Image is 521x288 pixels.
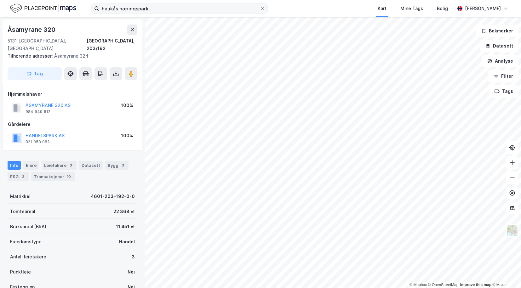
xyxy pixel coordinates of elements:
iframe: Chat Widget [490,258,521,288]
div: Åsamyrane 320 [8,25,56,35]
div: Kart [378,5,386,12]
button: Tags [489,85,518,98]
div: Datasett [79,161,103,170]
div: [PERSON_NAME] [465,5,501,12]
div: 10 [66,173,72,180]
button: Bokmerker [476,25,518,37]
button: Analyse [482,55,518,67]
div: 4601-203-192-0-0 [91,193,135,200]
button: Datasett [480,40,518,52]
div: Nei [128,268,135,276]
div: Handel [119,238,135,246]
div: Åsamyrane 324 [8,52,132,60]
div: Leietakere [42,161,77,170]
div: Tomteareal [10,208,35,215]
div: Info [8,161,21,170]
img: logo.f888ab2527a4732fd821a326f86c7f29.svg [10,3,76,14]
button: Filter [488,70,518,82]
img: Z [506,225,518,237]
div: ESG [8,172,29,181]
div: Matrikkel [10,193,31,200]
div: 100% [121,132,133,139]
div: 100% [121,102,133,109]
div: Punktleie [10,268,31,276]
div: 11 451 ㎡ [116,223,135,230]
a: Mapbox [409,283,427,287]
input: Søk på adresse, matrikkel, gårdeiere, leietakere eller personer [99,4,260,13]
div: 5131, [GEOGRAPHIC_DATA], [GEOGRAPHIC_DATA] [8,37,87,52]
div: 22 368 ㎡ [113,208,135,215]
a: Improve this map [460,283,491,287]
div: 3 [68,162,74,168]
a: OpenStreetMap [428,283,459,287]
div: Transaksjoner [31,172,75,181]
button: Tag [8,67,62,80]
div: Mine Tags [400,5,423,12]
div: Bolig [437,5,448,12]
div: Eiendomstype [10,238,42,246]
div: Hjemmelshaver [8,90,137,98]
span: Tilhørende adresser: [8,53,54,59]
div: 3 [120,162,126,168]
div: Bruksareal (BRA) [10,223,46,230]
div: 2 [20,173,26,180]
div: Gårdeiere [8,121,137,128]
div: Bygg [105,161,129,170]
div: Eiere [23,161,39,170]
div: Antall leietakere [10,253,46,261]
div: 3 [132,253,135,261]
div: 821 058 082 [26,139,49,144]
div: 984 949 812 [26,109,50,114]
div: [GEOGRAPHIC_DATA], 203/192 [87,37,137,52]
